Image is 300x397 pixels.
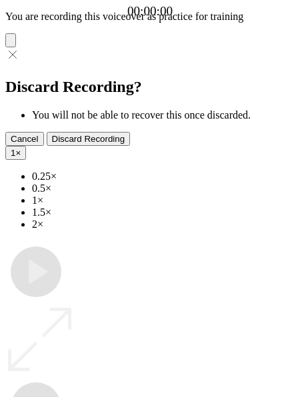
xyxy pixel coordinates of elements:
li: 2× [32,218,295,230]
li: 1.5× [32,206,295,218]
h2: Discard Recording? [5,78,295,96]
li: 0.5× [32,183,295,195]
li: You will not be able to recover this once discarded. [32,109,295,121]
li: 1× [32,195,295,206]
span: 1 [11,148,15,158]
button: Cancel [5,132,44,146]
a: 00:00:00 [127,4,173,19]
li: 0.25× [32,171,295,183]
button: 1× [5,146,26,160]
p: You are recording this voiceover as practice for training [5,11,295,23]
button: Discard Recording [47,132,131,146]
